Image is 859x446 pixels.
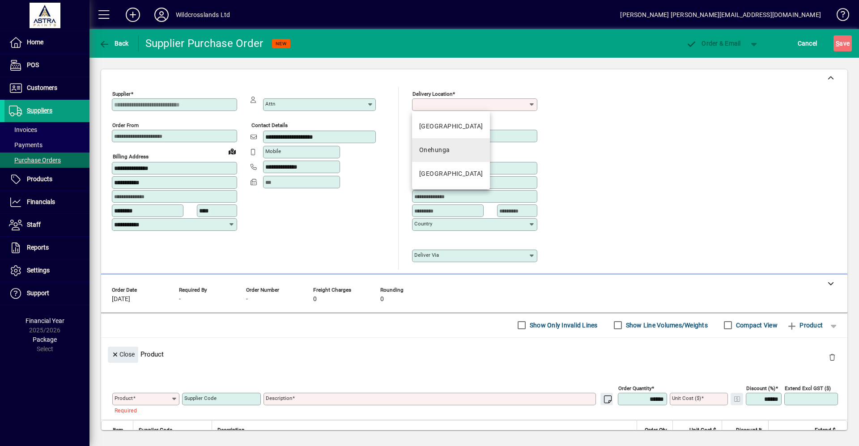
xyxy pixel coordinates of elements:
a: Reports [4,237,89,259]
mat-label: Supplier [112,91,131,97]
div: Supplier Purchase Order [145,36,264,51]
span: 0 [380,296,384,303]
app-page-header-button: Close [106,350,140,358]
span: POS [27,61,39,68]
mat-label: Supplier Code [184,395,217,401]
div: [GEOGRAPHIC_DATA] [419,122,483,131]
span: Customers [27,84,57,91]
div: [PERSON_NAME] [PERSON_NAME][EMAIL_ADDRESS][DOMAIN_NAME] [620,8,821,22]
mat-option: Christchurch [412,115,490,138]
mat-option: Silverdale [412,162,490,186]
a: Invoices [4,122,89,137]
span: [DATE] [112,296,130,303]
button: Cancel [795,35,820,51]
span: Reports [27,244,49,251]
span: Discount % [736,425,763,435]
button: Profile [147,7,176,23]
mat-label: Order from [112,122,139,128]
mat-label: Delivery Location [412,91,452,97]
a: Settings [4,259,89,282]
a: Knowledge Base [830,2,848,31]
mat-label: Description [266,395,292,401]
span: - [246,296,248,303]
span: Purchase Orders [9,157,61,164]
mat-label: Attn [265,101,275,107]
mat-label: Discount (%) [746,385,775,391]
mat-label: Unit Cost ($) [672,395,701,401]
div: [GEOGRAPHIC_DATA] [419,169,483,178]
span: Invoices [9,126,37,133]
span: Extend $ [815,425,836,435]
span: Suppliers [27,107,52,114]
span: - [179,296,181,303]
button: Back [97,35,131,51]
span: Item [113,425,123,435]
span: Close [111,347,135,362]
span: Supplier Code [139,425,172,435]
label: Show Line Volumes/Weights [624,321,708,330]
mat-label: Mobile [265,148,281,154]
label: Show Only Invalid Lines [528,321,598,330]
a: Customers [4,77,89,99]
span: Payments [9,141,43,149]
app-page-header-button: Back [89,35,139,51]
span: Products [27,175,52,183]
span: NEW [276,41,287,47]
span: Support [27,289,49,297]
a: Support [4,282,89,305]
span: Order & Email [686,40,741,47]
label: Compact View [734,321,778,330]
a: View on map [225,144,239,158]
span: Financial Year [26,317,64,324]
span: Cancel [798,36,817,51]
a: Payments [4,137,89,153]
span: Unit Cost $ [689,425,716,435]
span: S [836,40,839,47]
a: Purchase Orders [4,153,89,168]
a: Products [4,168,89,191]
span: Order Qty [645,425,667,435]
button: Add [119,7,147,23]
a: Staff [4,214,89,236]
button: Close [108,347,138,363]
a: Home [4,31,89,54]
button: Save [833,35,852,51]
span: Financials [27,198,55,205]
span: Description [217,425,245,435]
div: Product [101,338,847,370]
mat-error: Required [115,405,172,415]
app-page-header-button: Delete [821,353,843,361]
mat-label: Country [414,221,432,227]
mat-label: Extend excl GST ($) [785,385,831,391]
button: Delete [821,347,843,368]
button: Order & Email [682,35,745,51]
div: Onehunga [419,145,450,155]
span: Home [27,38,43,46]
span: Back [99,40,129,47]
mat-label: Deliver via [414,252,439,258]
a: POS [4,54,89,76]
span: ave [836,36,850,51]
span: 0 [313,296,317,303]
a: Financials [4,191,89,213]
span: Staff [27,221,41,228]
mat-label: Order Quantity [618,385,651,391]
span: Package [33,336,57,343]
span: Settings [27,267,50,274]
mat-label: Product [115,395,133,401]
div: Wildcrosslands Ltd [176,8,230,22]
mat-option: Onehunga [412,138,490,162]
